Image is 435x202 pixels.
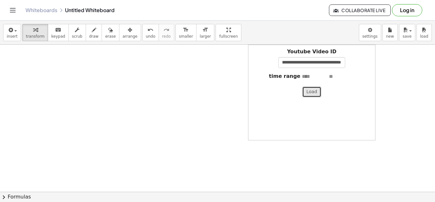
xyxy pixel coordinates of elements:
span: smaller [179,34,193,39]
button: draw [86,24,102,41]
button: Load [302,86,321,97]
button: Toggle navigation [8,5,18,15]
button: erase [102,24,119,41]
button: fullscreen [216,24,241,41]
button: load [417,24,432,41]
span: save [403,34,411,39]
span: keypad [51,34,65,39]
span: undo [146,34,155,39]
span: settings [362,34,378,39]
button: new [382,24,398,41]
label: time range [269,73,301,80]
i: keyboard [55,26,61,34]
a: Whiteboards [25,7,57,13]
span: arrange [123,34,138,39]
span: transform [26,34,45,39]
button: save [399,24,415,41]
button: transform [22,24,48,41]
span: Collaborate Live [334,7,385,13]
button: Log in [392,4,422,16]
button: insert [3,24,21,41]
span: load [420,34,428,39]
label: Youtube Video ID [287,48,336,56]
button: settings [359,24,381,41]
i: undo [147,26,153,34]
button: Collaborate Live [329,4,391,16]
span: erase [105,34,116,39]
button: format_sizelarger [196,24,214,41]
button: scrub [68,24,86,41]
i: format_size [183,26,189,34]
span: scrub [72,34,82,39]
span: new [386,34,394,39]
span: draw [89,34,99,39]
span: insert [7,34,18,39]
button: arrange [119,24,141,41]
i: format_size [202,26,208,34]
span: fullscreen [219,34,238,39]
button: undoundo [142,24,159,41]
span: larger [200,34,211,39]
button: redoredo [159,24,174,41]
span: redo [162,34,171,39]
button: format_sizesmaller [175,24,196,41]
button: keyboardkeypad [48,24,69,41]
iframe: Georgia's Funniest Moments (Ginny & Georgia s1-3) [120,45,247,140]
i: redo [163,26,169,34]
